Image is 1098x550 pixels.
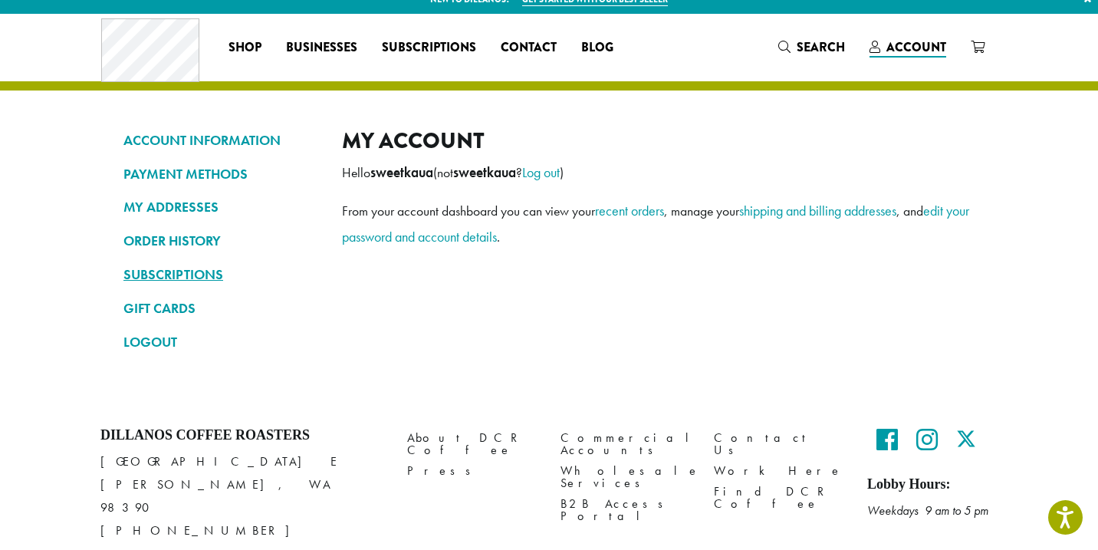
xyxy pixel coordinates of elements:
p: [GEOGRAPHIC_DATA] E [PERSON_NAME], WA 98390 [PHONE_NUMBER] [100,450,384,542]
a: GIFT CARDS [123,295,319,321]
h5: Lobby Hours: [867,476,998,493]
span: Businesses [286,38,357,58]
h2: My account [342,127,975,154]
strong: sweetkaua [453,164,516,181]
a: LOGOUT [123,329,319,355]
a: MY ADDRESSES [123,194,319,220]
a: ORDER HISTORY [123,228,319,254]
a: B2B Access Portal [561,494,691,527]
a: PAYMENT METHODS [123,161,319,187]
em: Weekdays 9 am to 5 pm [867,502,988,519]
span: Blog [581,38,613,58]
nav: Account pages [123,127,319,367]
span: Account [886,38,946,56]
a: Search [766,35,857,60]
span: Subscriptions [382,38,476,58]
a: Contact Us [714,427,844,460]
span: Contact [501,38,557,58]
a: shipping and billing addresses [739,202,896,219]
a: Log out [522,163,560,181]
a: Shop [216,35,274,60]
h4: Dillanos Coffee Roasters [100,427,384,444]
a: About DCR Coffee [407,427,537,460]
span: Shop [228,38,261,58]
a: Press [407,461,537,482]
span: Search [797,38,845,56]
a: Commercial Accounts [561,427,691,460]
p: From your account dashboard you can view your , manage your , and . [342,198,975,250]
a: Wholesale Services [561,461,691,494]
strong: sweetkaua [370,164,433,181]
p: Hello (not ? ) [342,160,975,186]
a: SUBSCRIPTIONS [123,262,319,288]
a: ACCOUNT INFORMATION [123,127,319,153]
a: recent orders [595,202,664,219]
a: Work Here [714,461,844,482]
a: Find DCR Coffee [714,482,844,515]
